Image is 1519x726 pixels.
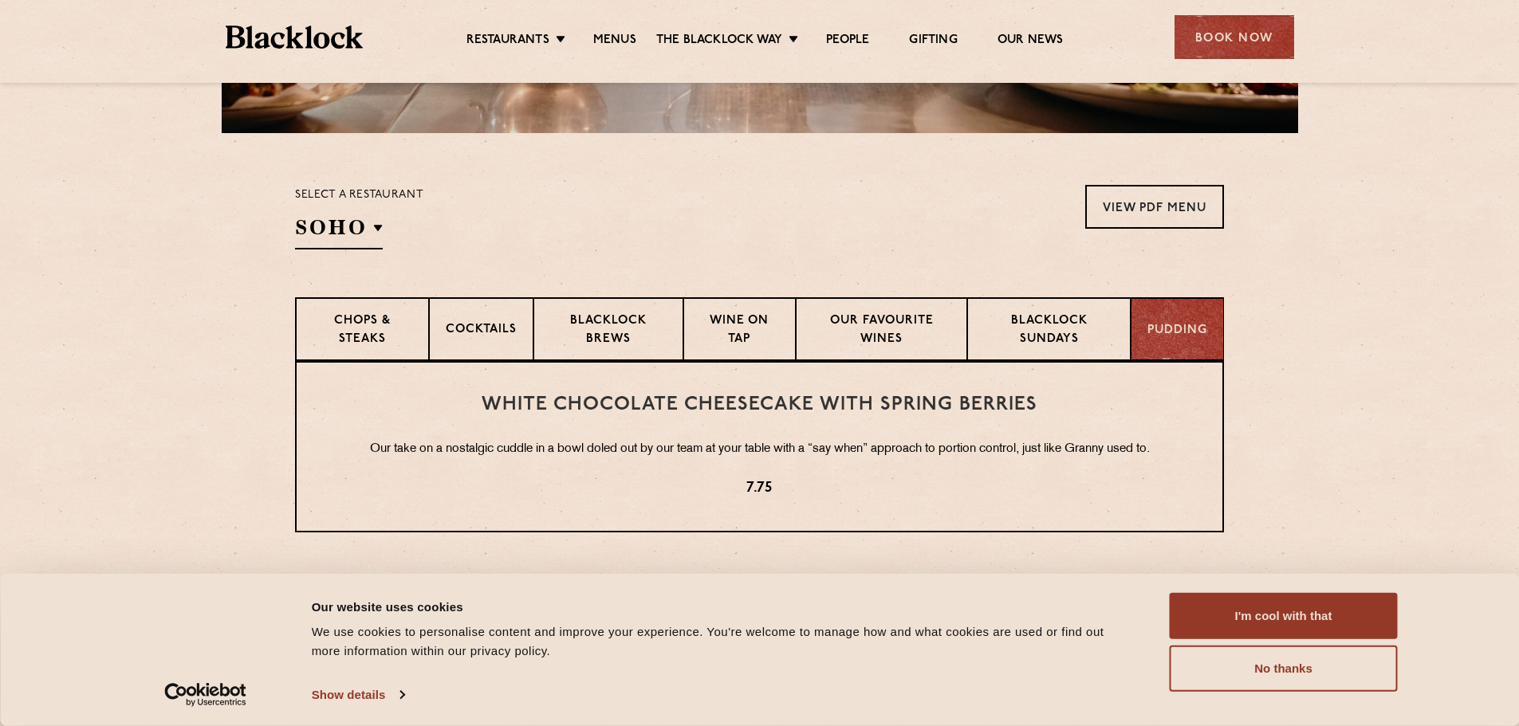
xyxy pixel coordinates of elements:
p: 7.75 [329,478,1190,499]
div: Book Now [1175,15,1294,59]
a: Our News [998,33,1064,50]
a: Menus [593,33,636,50]
a: Restaurants [466,33,549,50]
img: BL_Textured_Logo-footer-cropped.svg [226,26,364,49]
a: Show details [312,683,404,707]
p: Cocktails [446,321,517,341]
a: Gifting [909,33,957,50]
button: I'm cool with that [1170,593,1398,639]
h3: White Chocolate Cheesecake with Spring Berries [329,394,1190,415]
p: Wine on Tap [700,312,778,350]
h2: SOHO [295,214,383,249]
button: No thanks [1170,646,1398,692]
p: Select a restaurant [295,185,423,206]
p: Blacklock Sundays [984,312,1114,350]
p: Our favourite wines [813,312,951,350]
div: Our website uses cookies [312,597,1134,616]
p: Our take on a nostalgic cuddle in a bowl doled out by our team at your table with a “say when” ap... [329,439,1190,460]
p: Chops & Steaks [313,312,412,350]
p: Blacklock Brews [550,312,667,350]
a: People [826,33,869,50]
a: The Blacklock Way [656,33,782,50]
div: We use cookies to personalise content and improve your experience. You're welcome to manage how a... [312,622,1134,661]
p: Pudding [1147,322,1207,340]
a: Usercentrics Cookiebot - opens in a new window [136,683,275,707]
a: View PDF Menu [1085,185,1224,229]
